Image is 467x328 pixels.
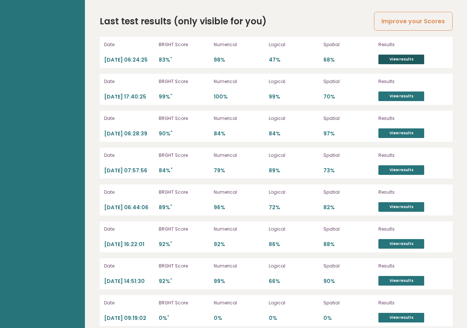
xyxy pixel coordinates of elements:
p: Logical [269,41,319,48]
p: BRGHT Score [159,263,209,269]
p: [DATE] 06:44:06 [104,204,155,211]
p: BRGHT Score [159,189,209,196]
p: BRGHT Score [159,226,209,232]
a: View results [378,165,424,175]
p: 98% [214,56,264,63]
p: 89% [159,204,209,211]
p: Date [104,152,155,159]
p: [DATE] 06:28:39 [104,130,155,137]
p: 99% [269,93,319,100]
h2: Last test results (only visible for you) [100,15,267,28]
p: 0% [269,315,319,322]
a: Improve your Scores [374,12,452,31]
p: 99% [159,93,209,100]
p: 92% [214,241,264,248]
p: 92% [159,241,209,248]
a: View results [378,55,424,64]
p: Numerical [214,41,264,48]
p: Numerical [214,189,264,196]
p: Numerical [214,78,264,85]
p: 0% [159,315,209,322]
a: View results [378,313,424,322]
p: 84% [159,167,209,174]
p: Logical [269,78,319,85]
p: Logical [269,263,319,269]
p: 73% [323,167,374,174]
p: Results [378,189,448,196]
p: Spatial [323,300,374,306]
a: View results [378,92,424,101]
p: 83% [159,56,209,63]
p: 79% [214,167,264,174]
p: Spatial [323,41,374,48]
p: 89% [269,167,319,174]
a: View results [378,202,424,212]
p: BRGHT Score [159,41,209,48]
p: [DATE] 09:19:02 [104,315,155,322]
a: View results [378,276,424,286]
p: 88% [323,241,374,248]
p: [DATE] 14:51:30 [104,278,155,285]
p: [DATE] 07:57:56 [104,167,155,174]
p: Results [378,300,448,306]
p: Results [378,152,448,159]
p: Date [104,226,155,232]
p: Spatial [323,226,374,232]
a: View results [378,128,424,138]
p: Numerical [214,226,264,232]
p: Numerical [214,300,264,306]
p: 68% [323,56,374,63]
p: Logical [269,152,319,159]
p: BRGHT Score [159,152,209,159]
p: 100% [214,93,264,100]
p: Date [104,78,155,85]
p: 96% [214,204,264,211]
p: Logical [269,115,319,122]
p: Spatial [323,78,374,85]
p: [DATE] 17:40:25 [104,93,155,100]
p: Results [378,226,448,232]
a: View results [378,239,424,249]
p: 90% [159,130,209,137]
p: Date [104,263,155,269]
p: Date [104,300,155,306]
p: Results [378,263,448,269]
p: Numerical [214,115,264,122]
p: 84% [214,130,264,137]
p: 84% [269,130,319,137]
p: Logical [269,300,319,306]
p: Date [104,41,155,48]
p: Logical [269,189,319,196]
p: 70% [323,93,374,100]
p: [DATE] 06:24:25 [104,56,155,63]
p: Results [378,78,448,85]
p: Spatial [323,152,374,159]
p: 86% [269,241,319,248]
p: 0% [214,315,264,322]
p: 92% [159,278,209,285]
p: Numerical [214,263,264,269]
p: 66% [269,278,319,285]
p: 99% [214,278,264,285]
p: Spatial [323,189,374,196]
p: 90% [323,278,374,285]
p: Results [378,115,448,122]
p: BRGHT Score [159,300,209,306]
p: 97% [323,130,374,137]
p: [DATE] 16:22:01 [104,241,155,248]
p: Date [104,115,155,122]
p: Spatial [323,115,374,122]
p: 72% [269,204,319,211]
p: BRGHT Score [159,78,209,85]
p: BRGHT Score [159,115,209,122]
p: Logical [269,226,319,232]
p: 0% [323,315,374,322]
p: 82% [323,204,374,211]
p: 47% [269,56,319,63]
p: Spatial [323,263,374,269]
p: Date [104,189,155,196]
p: Numerical [214,152,264,159]
p: Results [378,41,448,48]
